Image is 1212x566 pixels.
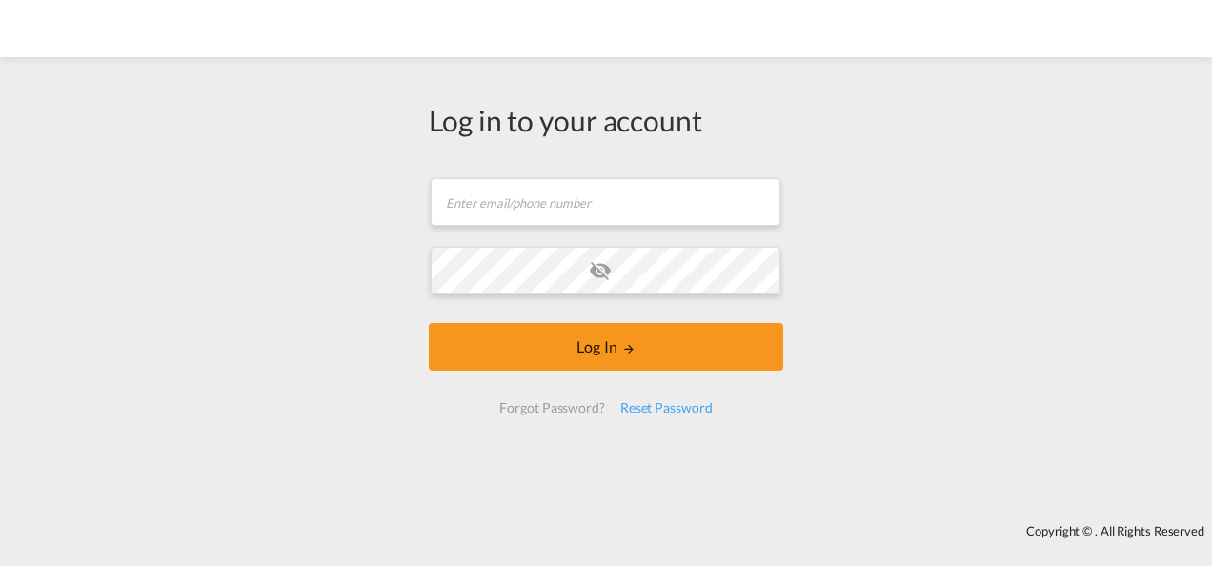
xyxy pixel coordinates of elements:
md-icon: icon-eye-off [589,259,612,282]
div: Reset Password [613,391,720,425]
div: Forgot Password? [492,391,612,425]
input: Enter email/phone number [431,178,780,226]
button: LOGIN [429,323,783,371]
div: Log in to your account [429,100,783,140]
